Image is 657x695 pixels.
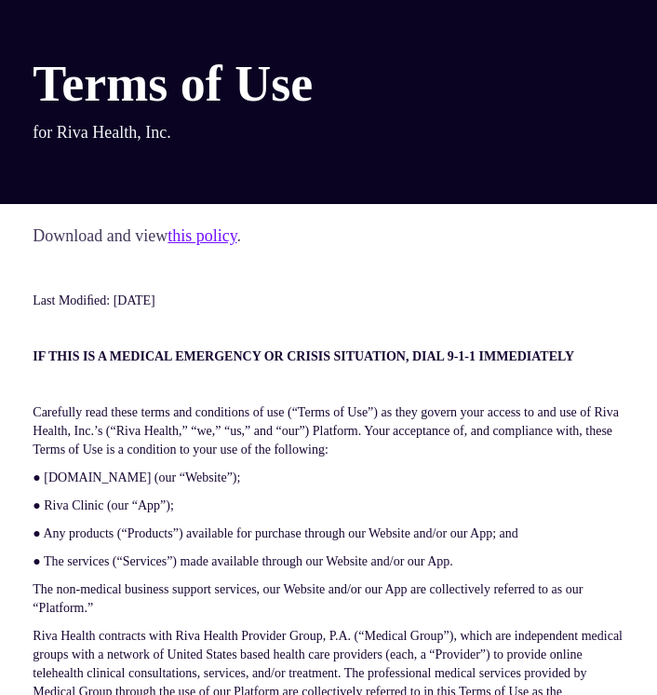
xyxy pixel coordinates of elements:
p: ‍ [33,375,623,394]
a: this policy [168,226,236,245]
p: ● Any products (“Products”) available for purchase through our Website and/or our App; and [33,525,623,543]
p: ● Riva Clinic (our “App”); [33,497,623,515]
strong: IF THIS IS A MEDICAL EMERGENCY OR CRISIS SITUATION, DIAL 9-1-1 IMMEDIATELY [33,349,574,363]
p: ● The services (“Services”) made available through our Website and/or our App. [33,552,623,571]
p: The non-medical business support services, our Website and/or our App are collectively referred t... [33,580,623,618]
p: ● [DOMAIN_NAME] (our “Website”); [33,469,623,487]
p: ‍ [33,320,623,338]
h2: Terms of Use [33,56,313,112]
p: Download and view . [33,223,623,250]
p: Last Modiﬁed: [DATE] [33,292,623,310]
p: Carefully read these terms and conditions of use (“Terms of Use”) as they govern your access to a... [33,403,623,459]
a: for Riva Health, Inc. [33,123,170,142]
